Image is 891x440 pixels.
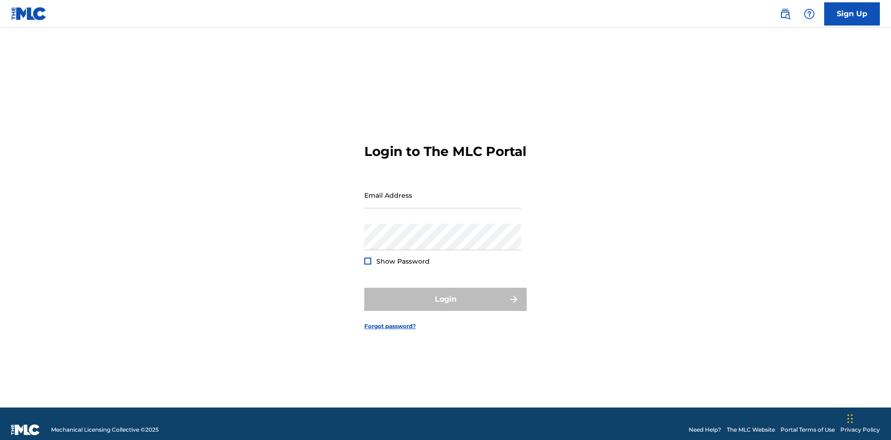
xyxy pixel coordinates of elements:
[845,395,891,440] iframe: Chat Widget
[804,8,815,19] img: help
[11,7,47,20] img: MLC Logo
[781,426,835,434] a: Portal Terms of Use
[776,5,794,23] a: Public Search
[364,322,416,330] a: Forgot password?
[847,405,853,433] div: Drag
[824,2,880,26] a: Sign Up
[689,426,721,434] a: Need Help?
[364,143,526,160] h3: Login to The MLC Portal
[376,257,430,265] span: Show Password
[840,426,880,434] a: Privacy Policy
[780,8,791,19] img: search
[800,5,819,23] div: Help
[11,424,40,435] img: logo
[727,426,775,434] a: The MLC Website
[51,426,159,434] span: Mechanical Licensing Collective © 2025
